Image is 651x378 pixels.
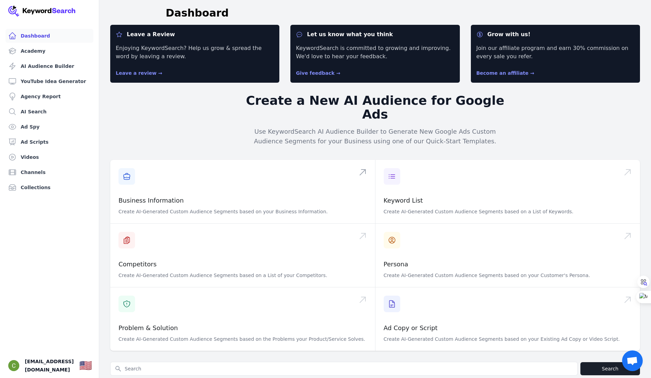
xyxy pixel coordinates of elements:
[384,197,423,204] a: Keyword List
[116,44,274,61] p: Enjoying KeywordSearch? Help us grow & spread the word by leaving a review.
[6,90,93,103] a: Agency Report
[118,197,184,204] a: Business Information
[118,260,157,268] a: Competitors
[111,362,577,375] input: Search
[6,44,93,58] a: Academy
[243,127,507,146] p: Use KeywordSearch AI Audience Builder to Generate New Google Ads Custom Audience Segments for you...
[8,6,76,17] img: Your Company
[243,94,507,121] h2: Create a New AI Audience for Google Ads
[116,70,162,76] a: Leave a review
[476,44,634,61] p: Join our affiliate program and earn 30% commission on every sale you refer.
[6,105,93,119] a: AI Search
[336,70,340,76] span: →
[6,150,93,164] a: Videos
[476,30,634,39] dt: Grow with us!
[118,324,178,331] a: Problem & Solution
[296,44,454,61] p: KeywordSearch is committed to growing and improving. We'd love to hear your feedback.
[476,70,534,76] a: Become an affiliate
[8,360,19,371] img: Chris Greene
[6,135,93,149] a: Ad Scripts
[158,70,162,76] span: →
[6,165,93,179] a: Channels
[384,260,409,268] a: Persona
[6,181,93,194] a: Collections
[166,7,229,19] h1: Dashboard
[296,30,454,39] dt: Let us know what you think
[6,120,93,134] a: Ad Spy
[79,359,92,372] div: 🇺🇸
[25,357,74,374] span: [EMAIL_ADDRESS][DOMAIN_NAME]
[580,362,640,375] button: Search
[116,30,274,39] dt: Leave a Review
[384,324,438,331] a: Ad Copy or Script
[622,350,643,371] div: Open chat
[79,359,92,372] button: 🇺🇸
[6,74,93,88] a: YouTube Idea Generator
[6,59,93,73] a: AI Audience Builder
[8,360,19,371] button: Open user button
[530,70,534,76] span: →
[296,70,340,76] a: Give feedback
[6,29,93,43] a: Dashboard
